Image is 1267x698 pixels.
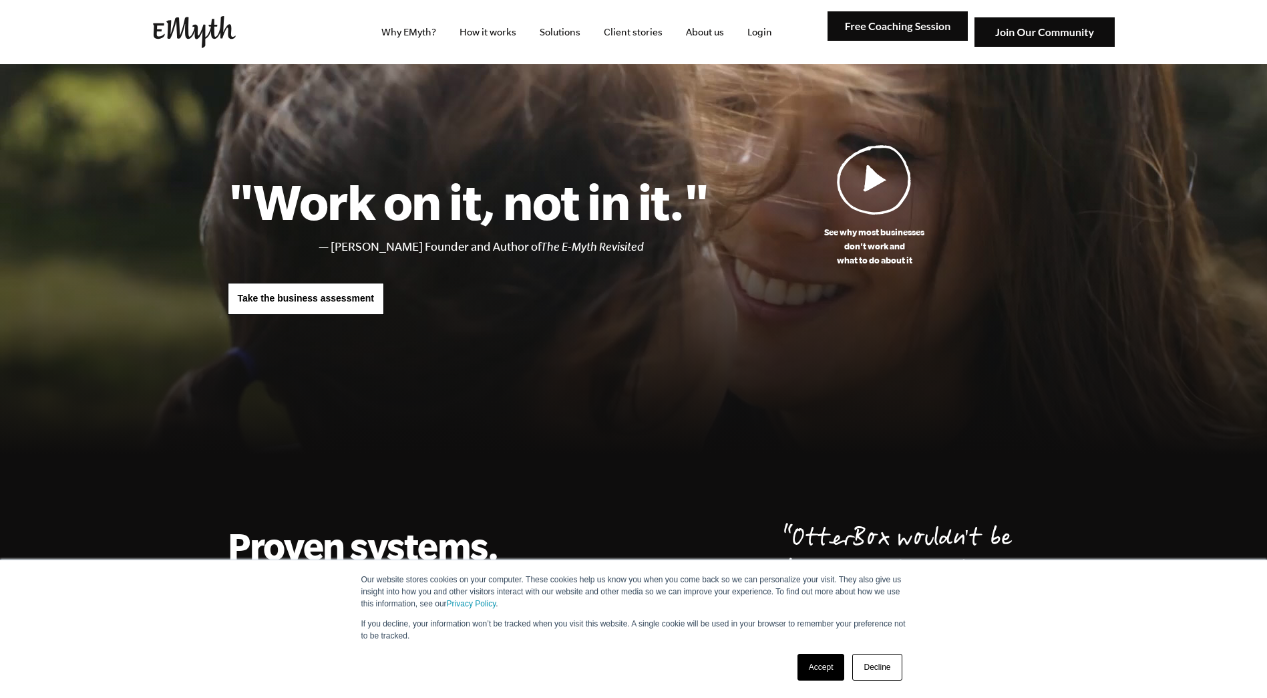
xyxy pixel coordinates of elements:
[153,16,236,48] img: EMyth
[238,293,374,304] span: Take the business assessment
[331,237,709,257] li: [PERSON_NAME] Founder and Author of
[709,225,1040,267] p: See why most businesses don't work and what to do about it
[361,574,906,610] p: Our website stores cookies on your computer. These cookies help us know you when you come back so...
[852,654,902,681] a: Decline
[709,144,1040,267] a: See why most businessesdon't work andwhat to do about it
[541,240,644,253] i: The E-Myth Revisited
[837,144,912,215] img: Play Video
[228,172,709,231] h1: "Work on it, not in it."
[974,17,1115,47] img: Join Our Community
[797,654,845,681] a: Accept
[228,524,554,610] h2: Proven systems. A personal mentor.
[361,618,906,642] p: If you decline, your information won’t be tracked when you visit this website. A single cookie wi...
[228,283,384,315] a: Take the business assessment
[828,11,968,41] img: Free Coaching Session
[447,599,496,608] a: Privacy Policy
[783,524,1040,620] p: OtterBox wouldn't be here [DATE] without [PERSON_NAME].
